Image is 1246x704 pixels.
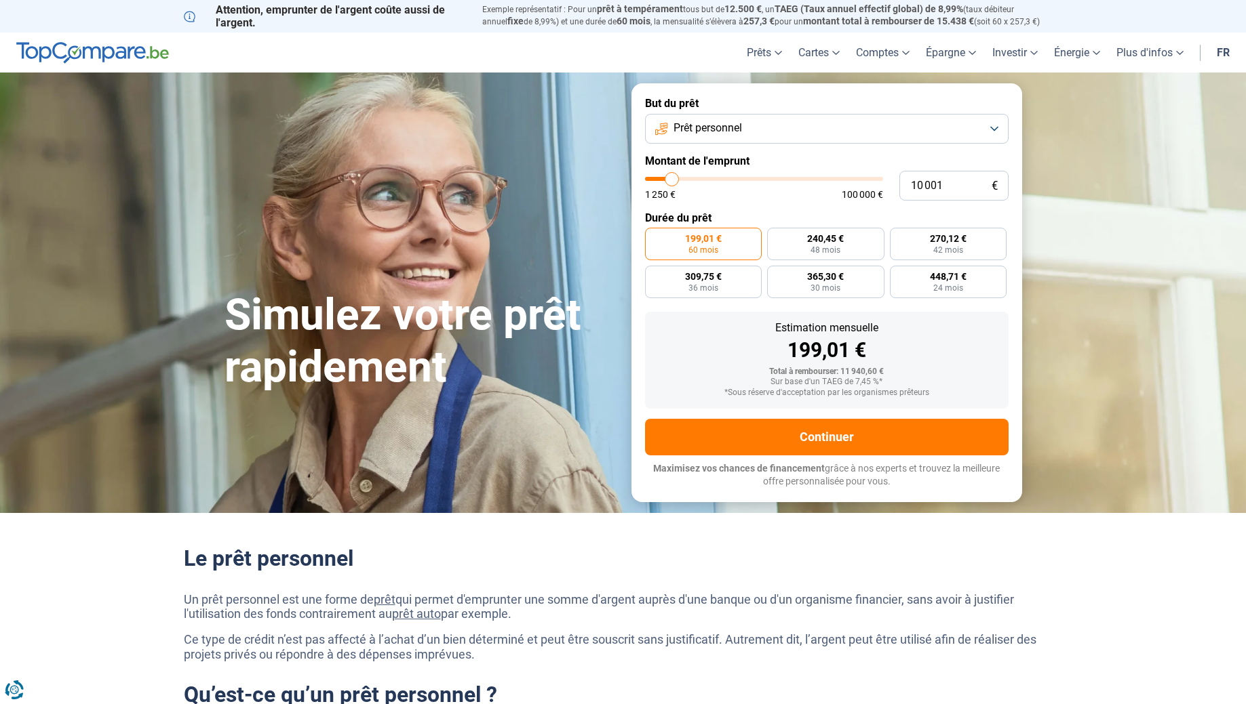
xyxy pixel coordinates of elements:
[930,234,967,243] span: 270,12 €
[1046,33,1108,73] a: Énergie
[807,272,844,281] span: 365,30 €
[1108,33,1192,73] a: Plus d'infos
[645,154,1009,167] label: Montant de l'emprunt
[597,3,683,14] span: prêt à tempérament
[645,419,1009,455] button: Continuer
[374,592,395,606] a: prêt
[507,16,524,26] span: fixe
[688,284,718,292] span: 36 mois
[645,97,1009,110] label: But du prêt
[811,246,840,254] span: 48 mois
[645,211,1009,224] label: Durée du prêt
[685,234,722,243] span: 199,01 €
[685,272,722,281] span: 309,75 €
[645,114,1009,144] button: Prêt personnel
[739,33,790,73] a: Prêts
[656,377,998,387] div: Sur base d'un TAEG de 7,45 %*
[918,33,984,73] a: Épargne
[930,272,967,281] span: 448,71 €
[184,3,466,29] p: Attention, emprunter de l'argent coûte aussi de l'argent.
[803,16,974,26] span: montant total à rembourser de 15.438 €
[225,289,615,394] h1: Simulez votre prêt rapidement
[656,367,998,377] div: Total à rembourser: 11 940,60 €
[184,545,1063,571] h2: Le prêt personnel
[656,323,998,333] div: Estimation mensuelle
[656,388,998,398] div: *Sous réserve d'acceptation par les organismes prêteurs
[848,33,918,73] a: Comptes
[674,121,742,136] span: Prêt personnel
[933,246,963,254] span: 42 mois
[645,190,676,199] span: 1 250 €
[184,632,1063,661] p: Ce type de crédit n’est pas affecté à l’achat d’un bien déterminé et peut être souscrit sans just...
[645,462,1009,489] p: grâce à nos experts et trouvez la meilleure offre personnalisée pour vous.
[617,16,650,26] span: 60 mois
[811,284,840,292] span: 30 mois
[992,180,998,192] span: €
[775,3,963,14] span: TAEG (Taux annuel effectif global) de 8,99%
[688,246,718,254] span: 60 mois
[653,463,825,474] span: Maximisez vos chances de financement
[16,42,169,64] img: TopCompare
[790,33,848,73] a: Cartes
[743,16,775,26] span: 257,3 €
[1209,33,1238,73] a: fr
[392,606,441,621] a: prêt auto
[482,3,1063,28] p: Exemple représentatif : Pour un tous but de , un (taux débiteur annuel de 8,99%) et une durée de ...
[807,234,844,243] span: 240,45 €
[656,340,998,360] div: 199,01 €
[842,190,883,199] span: 100 000 €
[724,3,762,14] span: 12.500 €
[184,592,1063,621] p: Un prêt personnel est une forme de qui permet d'emprunter une somme d'argent auprès d'une banque ...
[933,284,963,292] span: 24 mois
[984,33,1046,73] a: Investir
